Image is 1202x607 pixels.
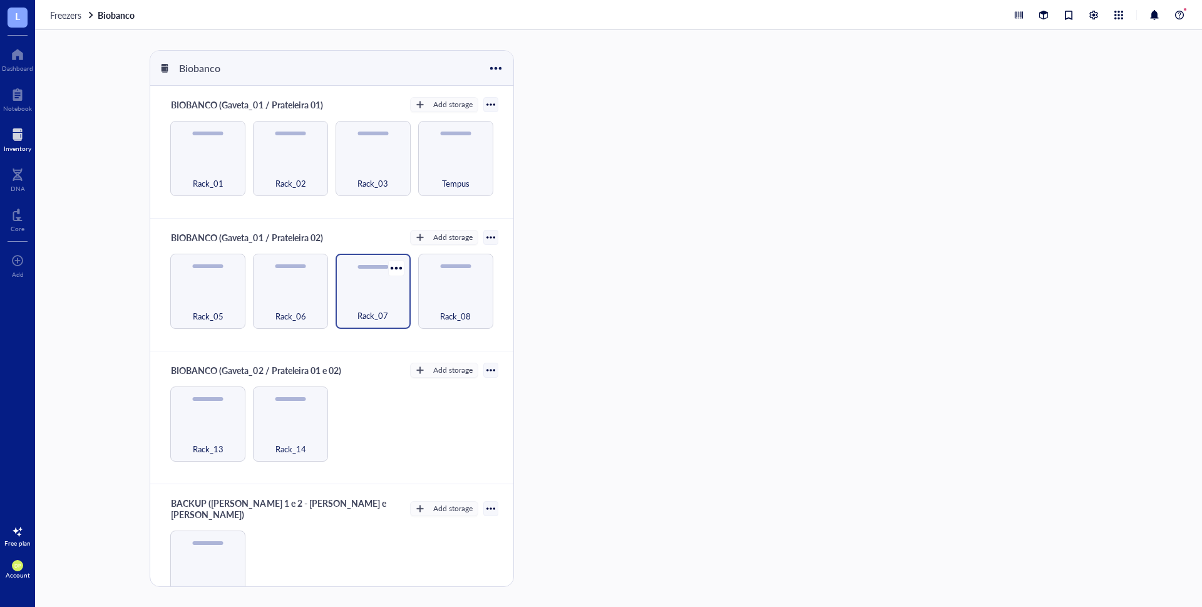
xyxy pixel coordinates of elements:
[6,571,30,579] div: Account
[165,229,328,246] div: BIOBANCO (Gaveta_01 / Prateleira 02)
[410,230,478,245] button: Add storage
[193,442,223,456] span: Rack_13
[410,501,478,516] button: Add storage
[50,9,95,21] a: Freezers
[11,185,25,192] div: DNA
[4,145,31,152] div: Inventory
[410,97,478,112] button: Add storage
[50,9,81,21] span: Freezers
[2,44,33,72] a: Dashboard
[189,586,227,600] span: Nitrogenio
[98,9,137,21] a: Biobanco
[357,177,388,190] span: Rack_03
[165,494,404,523] div: BACKUP ([PERSON_NAME] 1 e 2 - [PERSON_NAME] e [PERSON_NAME])
[11,205,24,232] a: Core
[433,503,473,514] div: Add storage
[165,96,328,113] div: BIOBANCO (Gaveta_01 / Prateleira 01)
[3,85,32,112] a: Notebook
[275,177,306,190] span: Rack_02
[14,563,21,569] span: DP
[15,8,20,24] span: L
[11,165,25,192] a: DNA
[193,309,223,323] span: Rack_05
[410,363,478,378] button: Add storage
[2,65,33,72] div: Dashboard
[357,309,388,323] span: Rack_07
[193,177,223,190] span: Rack_01
[442,177,470,190] span: Tempus
[165,361,346,379] div: BIOBANCO (Gaveta_02 / Prateleira 01 e 02)
[11,225,24,232] div: Core
[433,365,473,376] div: Add storage
[275,309,306,323] span: Rack_06
[4,125,31,152] a: Inventory
[433,99,473,110] div: Add storage
[173,58,249,79] div: Biobanco
[433,232,473,243] div: Add storage
[12,271,24,278] div: Add
[4,539,31,547] div: Free plan
[3,105,32,112] div: Notebook
[275,442,306,456] span: Rack_14
[440,309,471,323] span: Rack_08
